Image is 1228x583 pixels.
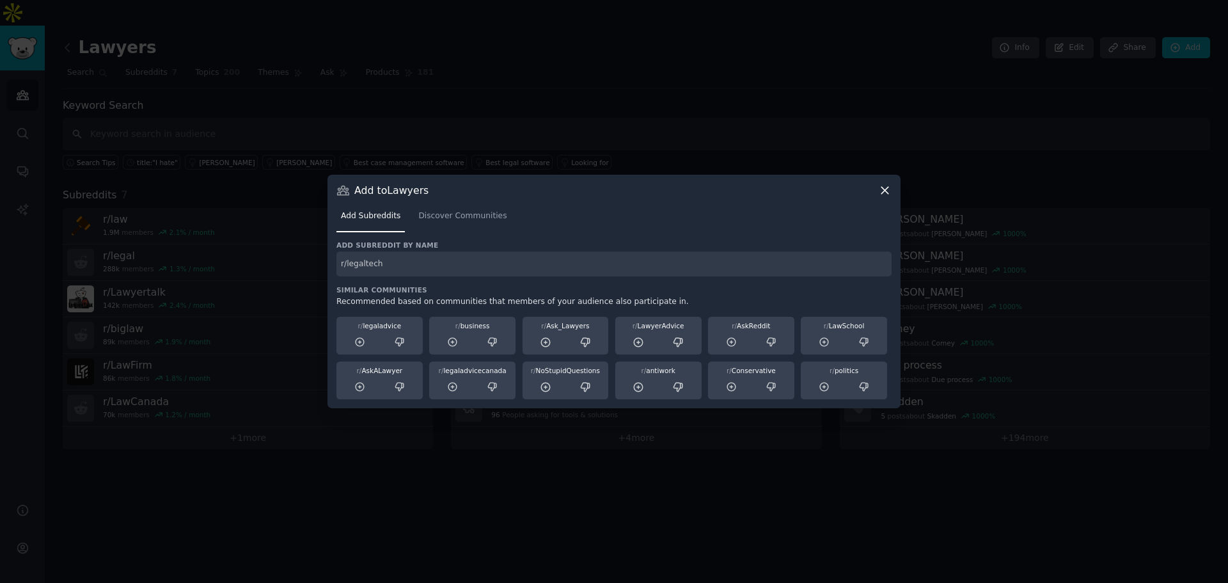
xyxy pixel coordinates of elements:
a: Discover Communities [414,206,511,232]
div: legaladvice [341,321,418,330]
div: business [434,321,511,330]
span: Discover Communities [418,211,507,222]
span: r/ [357,367,362,374]
span: r/ [727,367,732,374]
span: r/ [358,322,363,330]
span: r/ [455,322,460,330]
h3: Add to Lawyers [354,184,429,197]
div: AskReddit [712,321,790,330]
span: r/ [830,367,835,374]
span: Add Subreddits [341,211,400,222]
div: politics [805,366,883,375]
div: AskALawyer [341,366,418,375]
h3: Similar Communities [336,285,892,294]
span: r/ [541,322,546,330]
div: Conservative [712,366,790,375]
div: NoStupidQuestions [527,366,604,375]
span: r/ [824,322,829,330]
span: r/ [641,367,646,374]
a: Add Subreddits [336,206,405,232]
div: Recommended based on communities that members of your audience also participate in. [336,296,892,308]
span: r/ [439,367,444,374]
h3: Add subreddit by name [336,241,892,250]
div: LawSchool [805,321,883,330]
div: LawyerAdvice [620,321,697,330]
div: Ask_Lawyers [527,321,604,330]
span: r/ [633,322,638,330]
span: r/ [732,322,737,330]
div: legaladvicecanada [434,366,511,375]
div: antiwork [620,366,697,375]
span: r/ [531,367,536,374]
